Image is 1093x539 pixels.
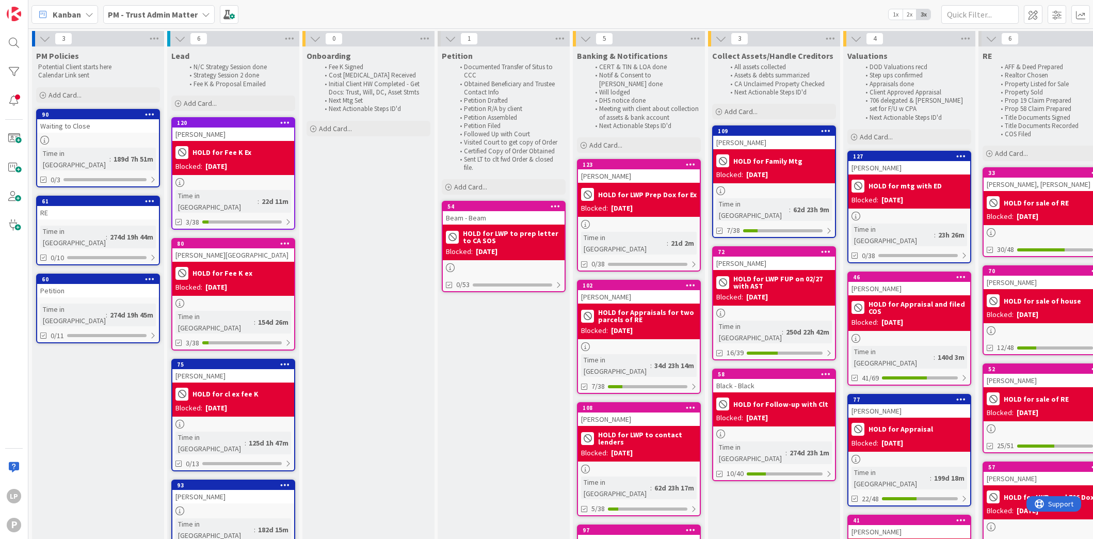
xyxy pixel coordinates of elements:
span: Valuations [847,51,888,61]
div: [DATE] [1017,407,1038,418]
div: [DATE] [205,282,227,293]
div: [DATE] [881,195,903,205]
div: 77 [853,396,970,403]
div: 274d 23h 1m [787,447,832,458]
li: Meeting with client about collection of assets & bank account [589,105,699,122]
div: [DATE] [746,169,768,180]
span: : [934,229,936,241]
span: 3/38 [186,338,199,348]
li: Obtained Beneficiary and Trustee Contact Info [454,80,564,97]
p: Calendar Link sent [38,71,158,80]
div: Blocked: [446,246,473,257]
div: 120[PERSON_NAME] [172,118,294,141]
div: [PERSON_NAME] [848,404,970,418]
span: 0 [325,33,343,45]
div: [DATE] [1017,211,1038,222]
div: Blocked: [987,407,1014,418]
li: Fee K & Proposal Emailed [184,80,294,88]
div: 189d 7h 51m [111,153,156,165]
li: DOD Valuations recd [860,63,970,71]
li: Next Actionable Steps ID'd [725,88,834,97]
span: : [106,309,107,321]
div: Time in [GEOGRAPHIC_DATA] [581,477,650,499]
div: Time in [GEOGRAPHIC_DATA] [851,224,934,246]
div: [DATE] [1017,505,1038,516]
li: CERT & TIN & LOA done [589,63,699,71]
span: : [789,204,791,215]
div: 140d 3m [935,352,967,363]
div: 60 [42,276,159,283]
span: RE [983,51,992,61]
div: 80 [172,239,294,248]
li: Next Actionable Steps ID'd [860,114,970,122]
div: Blocked: [581,325,608,336]
div: 75 [177,361,294,368]
div: 54 [447,203,565,210]
div: 123 [578,160,700,169]
span: Petition [442,51,473,61]
li: Assets & debts summarized [725,71,834,80]
span: : [785,447,787,458]
div: 123[PERSON_NAME] [578,160,700,183]
span: 7/38 [591,381,605,392]
div: 80 [177,240,294,247]
div: 109 [713,126,835,136]
div: Black - Black [713,379,835,392]
div: Time in [GEOGRAPHIC_DATA] [40,304,106,326]
span: 7/38 [727,225,740,236]
li: N/C Strategy Session done [184,63,294,71]
div: 123 [583,161,700,168]
div: 120 [177,119,294,126]
div: Time in [GEOGRAPHIC_DATA] [175,432,245,454]
div: Blocked: [851,317,878,328]
div: Blocked: [716,413,743,423]
div: 58 [718,371,835,378]
div: [PERSON_NAME] [172,369,294,383]
span: 2x [903,9,917,20]
span: 6 [190,33,207,45]
div: 93[PERSON_NAME] [172,481,294,503]
span: Support [22,2,47,14]
div: 250d 22h 42m [783,326,832,338]
div: Blocked: [851,195,878,205]
li: Client Approved Appraisal [860,88,970,97]
div: Time in [GEOGRAPHIC_DATA] [581,354,650,377]
div: [DATE] [881,438,903,449]
b: HOLD for sale of RE [1004,199,1069,207]
li: Fee K Signed [319,63,429,71]
div: Blocked: [175,403,202,414]
div: [PERSON_NAME][GEOGRAPHIC_DATA] [172,248,294,262]
div: 41 [853,517,970,524]
span: 5/38 [591,503,605,514]
b: PM - Trust Admin Matter [108,9,198,20]
div: 34d 23h 14m [652,360,697,371]
span: 25/51 [997,440,1014,451]
b: HOLD for LWP to prep letter to CA SOS [463,230,561,244]
b: HOLD for mtg with ED [869,182,942,189]
span: 0/13 [186,458,199,469]
span: Kanban [53,8,81,21]
div: [DATE] [611,448,633,458]
div: 61 [37,197,159,206]
div: 72 [713,247,835,257]
div: Time in [GEOGRAPHIC_DATA] [175,190,258,213]
b: HOLD for sale of RE [1004,395,1069,403]
span: 0/53 [456,279,470,290]
span: 12/48 [997,342,1014,353]
div: RE [37,206,159,219]
div: Time in [GEOGRAPHIC_DATA] [40,148,109,170]
li: DHS notice done [589,97,699,105]
div: Time in [GEOGRAPHIC_DATA] [40,226,106,248]
div: Time in [GEOGRAPHIC_DATA] [851,346,934,369]
span: 16/39 [727,347,744,358]
span: 0/10 [51,252,64,263]
div: LP [7,489,21,503]
div: [DATE] [205,403,227,414]
div: 77[PERSON_NAME] [848,395,970,418]
li: Next Actionable Steps ID'd [589,122,699,130]
div: 154d 26m [255,316,291,328]
span: Add Card... [860,132,893,141]
div: 199d 18m [931,472,967,484]
div: [PERSON_NAME] [713,257,835,270]
li: Petition Assembled [454,114,564,122]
